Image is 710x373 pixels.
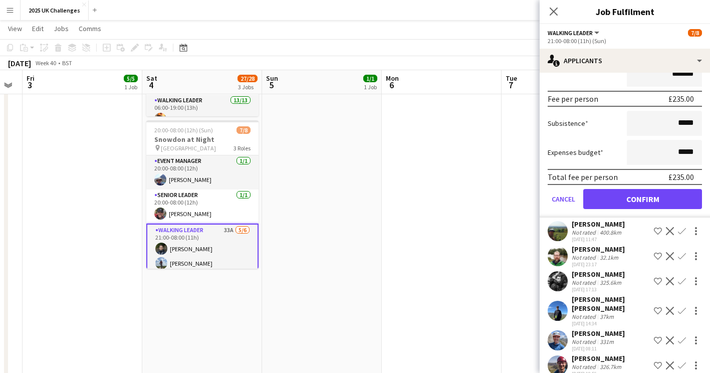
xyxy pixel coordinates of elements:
div: 3 Jobs [238,83,257,91]
label: Expenses budget [548,148,603,157]
label: Subsistence [548,119,588,128]
button: Confirm [583,189,702,209]
span: Edit [32,24,44,33]
div: 32.1km [598,254,620,261]
app-card-role: Senior Leader1/120:00-08:00 (12h)[PERSON_NAME] [146,190,259,224]
div: Not rated [572,279,598,286]
span: [GEOGRAPHIC_DATA] [161,144,216,152]
button: 2025 UK Challenges [21,1,89,20]
h3: Snowdon at Night [146,135,259,144]
span: Walking Leader [548,29,593,37]
div: [PERSON_NAME] [572,245,625,254]
button: Walking Leader [548,29,601,37]
button: Cancel [548,189,579,209]
div: 331m [598,338,616,345]
span: Mon [386,74,399,83]
a: Edit [28,22,48,35]
div: [PERSON_NAME] [572,270,625,279]
div: Not rated [572,229,598,236]
span: 3 [25,79,35,91]
h3: Job Fulfilment [540,5,710,18]
div: Total fee per person [548,172,618,182]
div: 21:00-08:00 (11h) (Sun) [548,37,702,45]
div: [PERSON_NAME] [572,329,625,338]
div: 400.8km [598,229,623,236]
div: Not rated [572,313,598,320]
app-card-role: Walking Leader33A5/621:00-08:00 (11h)[PERSON_NAME][PERSON_NAME] [146,224,259,332]
div: [DATE] 17:13 [572,286,625,293]
div: [DATE] [8,58,31,68]
span: 7/8 [236,126,251,134]
span: Tue [506,74,517,83]
div: [PERSON_NAME] [572,354,625,363]
div: [PERSON_NAME] [PERSON_NAME] [572,295,650,313]
span: 3 Roles [233,144,251,152]
app-card-role: Walking Leader13/1306:00-19:00 (13h)[PERSON_NAME] [146,95,259,306]
app-job-card: 20:00-08:00 (12h) (Sun)7/8Snowdon at Night [GEOGRAPHIC_DATA]3 RolesEvent Manager1/120:00-08:00 (1... [146,120,259,269]
span: Week 40 [33,59,58,67]
span: 6 [384,79,399,91]
div: 326.7km [598,363,623,370]
div: Fee per person [548,94,598,104]
app-card-role: Event Manager1/120:00-08:00 (12h)[PERSON_NAME] [146,155,259,190]
span: 20:00-08:00 (12h) (Sun) [154,126,213,134]
span: Sun [266,74,278,83]
div: Not rated [572,338,598,345]
div: 325.6km [598,279,623,286]
span: Sat [146,74,157,83]
a: Jobs [50,22,73,35]
div: Not rated [572,363,598,370]
div: [DATE] 23:17 [572,261,625,268]
span: 5 [265,79,278,91]
div: £235.00 [668,94,694,104]
div: 37km [598,313,616,320]
a: View [4,22,26,35]
span: 7 [504,79,517,91]
span: Jobs [54,24,69,33]
span: Comms [79,24,101,33]
div: Applicants [540,49,710,73]
div: 1 Job [364,83,377,91]
span: Fri [27,74,35,83]
span: 4 [145,79,157,91]
div: [DATE] 14:34 [572,320,650,327]
div: BST [62,59,72,67]
span: View [8,24,22,33]
div: Not rated [572,254,598,261]
span: 7/8 [688,29,702,37]
div: 1 Job [124,83,137,91]
span: 5/5 [124,75,138,82]
span: 27/28 [238,75,258,82]
div: [DATE] 08:11 [572,345,625,352]
div: [PERSON_NAME] [572,220,625,229]
span: 1/1 [363,75,377,82]
div: £235.00 [668,172,694,182]
div: [DATE] 11:47 [572,236,625,243]
a: Comms [75,22,105,35]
